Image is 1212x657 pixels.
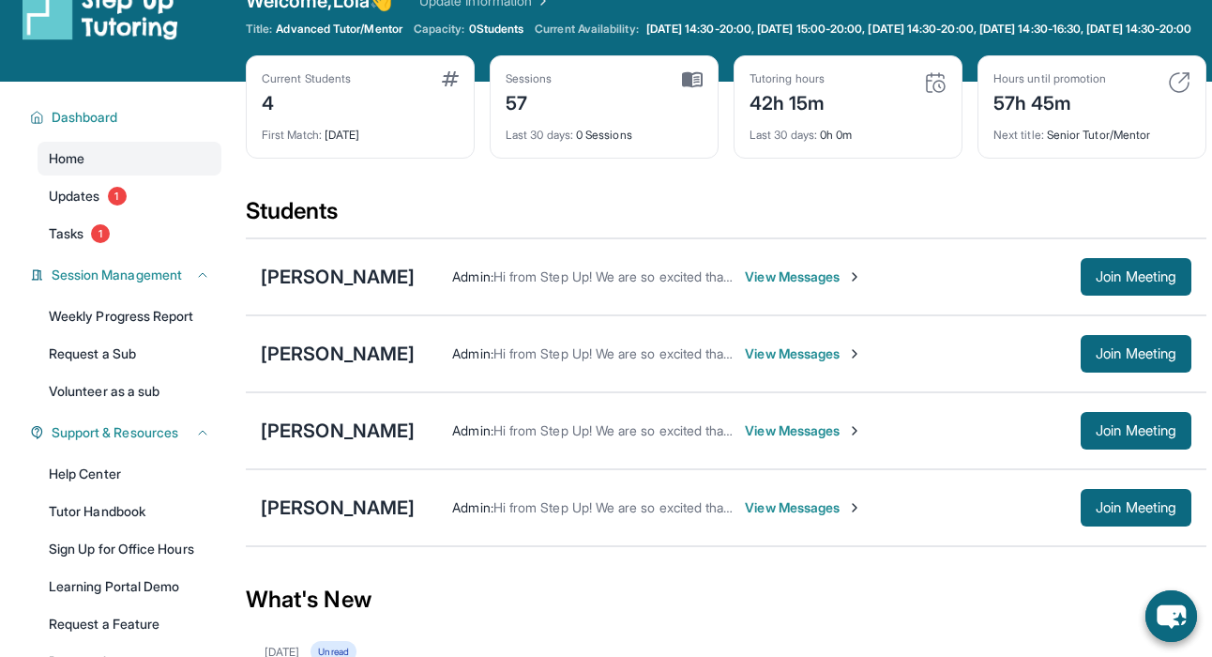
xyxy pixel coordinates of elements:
[1096,348,1176,359] span: Join Meeting
[261,264,415,290] div: [PERSON_NAME]
[745,421,862,440] span: View Messages
[993,71,1106,86] div: Hours until promotion
[745,344,862,363] span: View Messages
[262,116,459,143] div: [DATE]
[1145,590,1197,642] button: chat-button
[847,500,862,515] img: Chevron-Right
[38,179,221,213] a: Updates1
[745,498,862,517] span: View Messages
[643,22,1196,37] a: [DATE] 14:30-20:00, [DATE] 15:00-20:00, [DATE] 14:30-20:00, [DATE] 14:30-16:30, [DATE] 14:30-20:00
[246,558,1206,641] div: What's New
[1096,271,1176,283] span: Join Meeting
[38,607,221,641] a: Request a Feature
[414,22,465,37] span: Capacity:
[847,269,862,284] img: Chevron-Right
[38,374,221,408] a: Volunteer as a sub
[750,116,947,143] div: 0h 0m
[750,71,826,86] div: Tutoring hours
[44,108,210,127] button: Dashboard
[261,418,415,444] div: [PERSON_NAME]
[452,345,492,361] span: Admin :
[52,108,118,127] span: Dashboard
[38,457,221,491] a: Help Center
[993,86,1106,116] div: 57h 45m
[38,532,221,566] a: Sign Up for Office Hours
[750,128,817,142] span: Last 30 days :
[682,71,703,88] img: card
[506,116,703,143] div: 0 Sessions
[1081,335,1191,373] button: Join Meeting
[452,268,492,284] span: Admin :
[38,570,221,604] a: Learning Portal Demo
[262,128,322,142] span: First Match :
[442,71,459,86] img: card
[993,116,1190,143] div: Senior Tutor/Mentor
[49,224,83,243] span: Tasks
[52,266,182,284] span: Session Management
[261,341,415,367] div: [PERSON_NAME]
[452,499,492,515] span: Admin :
[261,495,415,521] div: [PERSON_NAME]
[38,337,221,371] a: Request a Sub
[452,422,492,438] span: Admin :
[1096,502,1176,513] span: Join Meeting
[847,346,862,361] img: Chevron-Right
[108,187,127,206] span: 1
[276,22,401,37] span: Advanced Tutor/Mentor
[262,71,351,86] div: Current Students
[469,22,524,37] span: 0 Students
[506,71,553,86] div: Sessions
[38,299,221,333] a: Weekly Progress Report
[44,266,210,284] button: Session Management
[535,22,638,37] span: Current Availability:
[91,224,110,243] span: 1
[924,71,947,94] img: card
[246,22,272,37] span: Title:
[847,423,862,438] img: Chevron-Right
[646,22,1192,37] span: [DATE] 14:30-20:00, [DATE] 15:00-20:00, [DATE] 14:30-20:00, [DATE] 14:30-16:30, [DATE] 14:30-20:00
[49,149,84,168] span: Home
[1081,258,1191,296] button: Join Meeting
[1168,71,1190,94] img: card
[52,423,178,442] span: Support & Resources
[1081,412,1191,450] button: Join Meeting
[750,86,826,116] div: 42h 15m
[38,217,221,251] a: Tasks1
[38,142,221,176] a: Home
[49,187,100,206] span: Updates
[262,86,351,116] div: 4
[993,128,1044,142] span: Next title :
[1081,489,1191,527] button: Join Meeting
[745,267,862,286] span: View Messages
[506,128,573,142] span: Last 30 days :
[506,86,553,116] div: 57
[246,196,1206,237] div: Students
[44,423,210,442] button: Support & Resources
[38,495,221,528] a: Tutor Handbook
[1096,425,1176,436] span: Join Meeting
